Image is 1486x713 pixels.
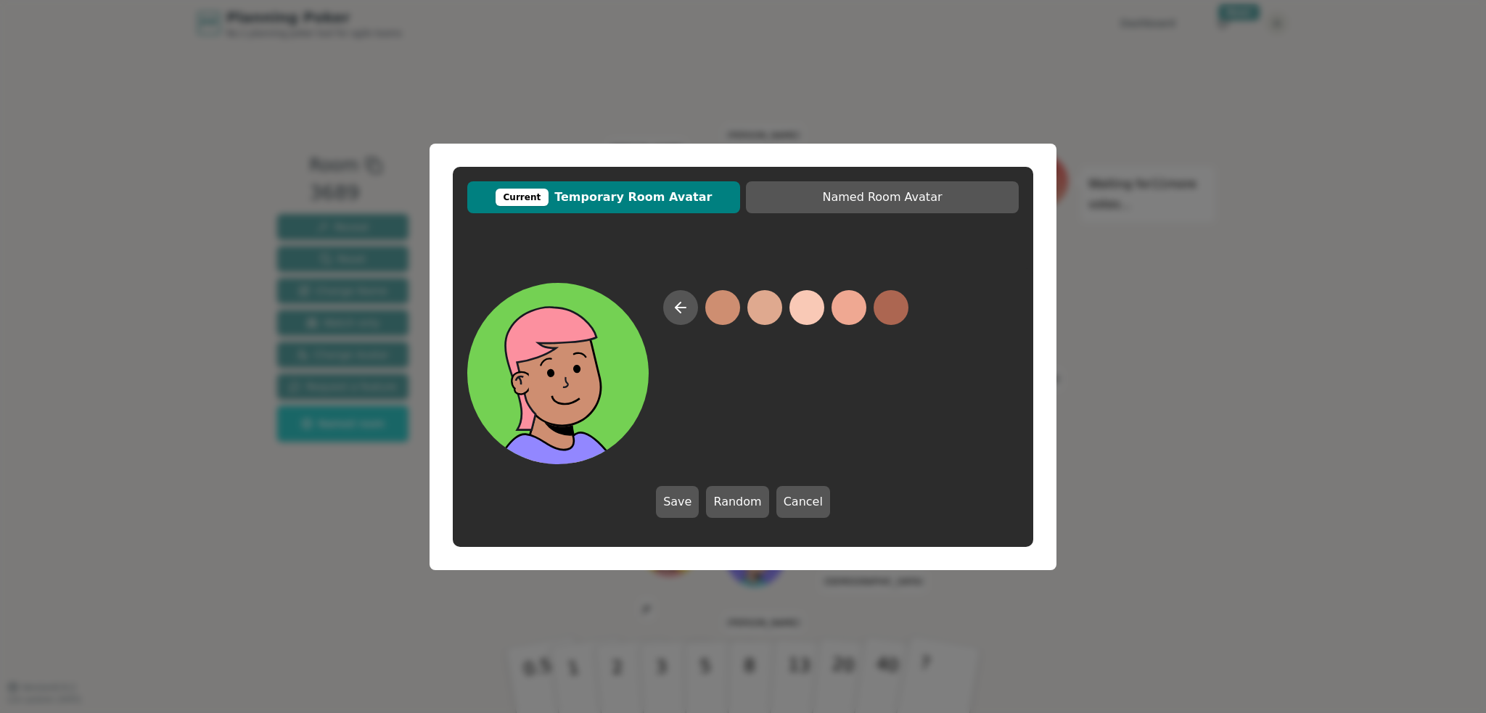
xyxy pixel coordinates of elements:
button: Named Room Avatar [746,181,1019,213]
button: CurrentTemporary Room Avatar [467,181,740,213]
button: Cancel [776,486,830,518]
div: Current [496,189,549,206]
span: Temporary Room Avatar [475,189,733,206]
button: Save [656,486,699,518]
span: Named Room Avatar [753,189,1011,206]
button: Random [706,486,768,518]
